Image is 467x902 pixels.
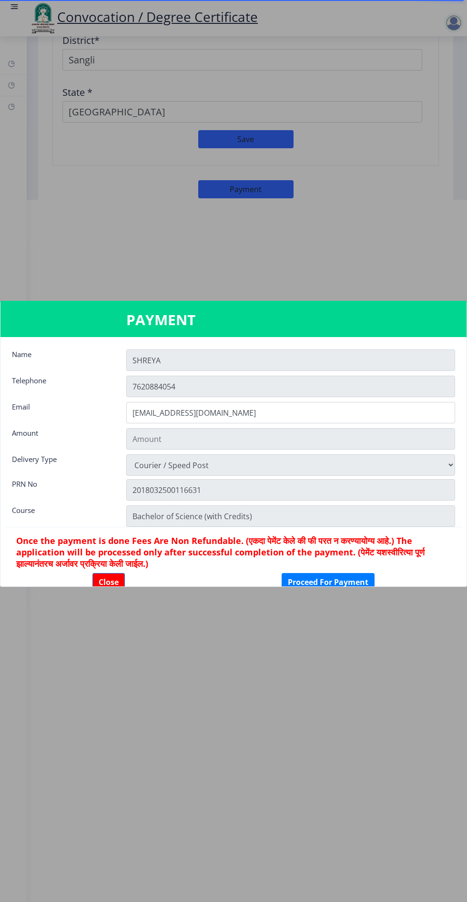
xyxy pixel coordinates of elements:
[126,349,455,371] input: Name
[5,479,119,498] div: PRN No
[5,376,119,395] div: Telephone
[126,428,455,450] input: Amount
[5,428,119,447] div: Amount
[126,402,455,423] input: Email
[5,505,119,524] div: Course
[92,573,125,591] button: Close
[126,505,455,527] input: Zipcode
[5,402,119,421] div: Email
[126,310,341,329] h3: PAYMENT
[282,573,375,591] button: Proceed For Payment
[5,454,119,473] div: Delivery Type
[126,376,455,397] input: Telephone
[5,349,119,369] div: Name
[126,479,455,501] input: Zipcode
[16,535,451,569] h6: Once the payment is done Fees Are Non Refundable. (एकदा पेमेंट केले की फी परत न करण्यायोग्य आहे.)...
